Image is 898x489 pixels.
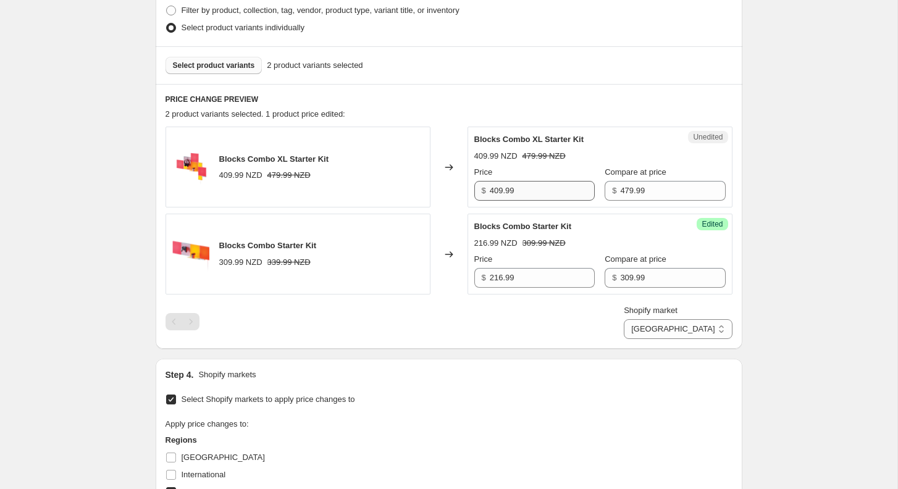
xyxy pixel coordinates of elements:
[482,186,486,195] span: $
[182,470,226,479] span: International
[474,167,493,177] span: Price
[166,57,262,74] button: Select product variants
[693,132,723,142] span: Unedited
[182,6,459,15] span: Filter by product, collection, tag, vendor, product type, variant title, or inventory
[166,109,345,119] span: 2 product variants selected. 1 product price edited:
[166,419,249,428] span: Apply price changes to:
[198,369,256,381] p: Shopify markets
[474,254,493,264] span: Price
[219,241,316,250] span: Blocks Combo Starter Kit
[474,150,518,162] div: 409.99 NZD
[612,186,616,195] span: $
[166,313,199,330] nav: Pagination
[474,222,571,231] span: Blocks Combo Starter Kit
[624,306,678,315] span: Shopify market
[166,369,194,381] h2: Step 4.
[522,150,566,162] strike: 479.99 NZD
[612,273,616,282] span: $
[702,219,723,229] span: Edited
[219,256,262,269] div: 309.99 NZD
[219,169,262,182] div: 409.99 NZD
[522,237,566,249] strike: 309.99 NZD
[182,395,355,404] span: Select Shopify markets to apply price changes to
[267,59,363,72] span: 2 product variants selected
[605,167,666,177] span: Compare at price
[267,256,311,269] strike: 339.99 NZD
[166,94,732,104] h6: PRICE CHANGE PREVIEW
[605,254,666,264] span: Compare at price
[173,61,255,70] span: Select product variants
[182,23,304,32] span: Select product variants individually
[172,236,209,273] img: Blocks_SMK_BestBuy_FrontPackaging_80x.png
[219,154,329,164] span: Blocks Combo XL Starter Kit
[474,135,584,144] span: Blocks Combo XL Starter Kit
[267,169,311,182] strike: 479.99 NZD
[482,273,486,282] span: $
[474,237,518,249] div: 216.99 NZD
[166,434,400,446] h3: Regions
[172,149,209,186] img: Blocks_SMK_ComboPack_FrontPackaging_80x.png
[182,453,265,462] span: [GEOGRAPHIC_DATA]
